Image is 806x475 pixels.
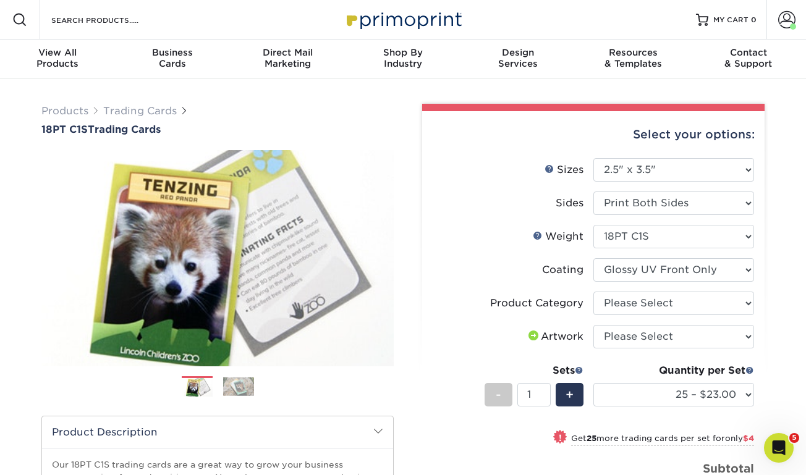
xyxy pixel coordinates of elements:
[496,385,501,404] span: -
[115,40,230,79] a: BusinessCards
[41,105,88,117] a: Products
[533,229,583,244] div: Weight
[575,47,690,69] div: & Templates
[751,15,757,24] span: 0
[103,105,177,117] a: Trading Cards
[182,377,213,398] img: Trading Cards 01
[691,47,806,58] span: Contact
[42,416,393,448] h2: Product Description
[789,433,799,443] span: 5
[346,40,460,79] a: Shop ByIndustry
[490,296,583,311] div: Product Category
[691,40,806,79] a: Contact& Support
[460,40,575,79] a: DesignServices
[432,111,755,158] div: Select your options:
[50,12,171,27] input: SEARCH PRODUCTS.....
[460,47,575,58] span: Design
[725,434,754,443] span: only
[575,47,690,58] span: Resources
[485,363,583,378] div: Sets
[341,6,465,33] img: Primoprint
[231,47,346,69] div: Marketing
[542,263,583,277] div: Coating
[703,461,754,475] strong: Subtotal
[545,162,583,177] div: Sizes
[593,363,754,378] div: Quantity per Set
[41,124,394,135] a: 18PT C1STrading Cards
[346,47,460,58] span: Shop By
[41,124,88,135] span: 18PT C1S
[571,434,754,446] small: Get more trading cards per set for
[115,47,230,58] span: Business
[41,124,394,135] h1: Trading Cards
[575,40,690,79] a: Resources& Templates
[764,433,794,463] iframe: Intercom live chat
[743,434,754,443] span: $4
[223,377,254,396] img: Trading Cards 02
[556,196,583,211] div: Sides
[559,431,562,444] span: !
[691,47,806,69] div: & Support
[587,434,596,443] strong: 25
[713,15,749,25] span: MY CART
[231,40,346,79] a: Direct MailMarketing
[346,47,460,69] div: Industry
[115,47,230,69] div: Cards
[231,47,346,58] span: Direct Mail
[526,329,583,344] div: Artwork
[460,47,575,69] div: Services
[566,385,574,404] span: +
[41,137,394,380] img: 18PT C1S 01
